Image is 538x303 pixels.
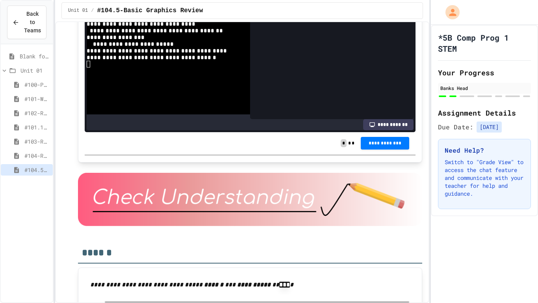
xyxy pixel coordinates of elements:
button: Back to Teams [7,6,46,39]
span: Unit 01 [68,7,88,14]
span: Unit 01 [20,66,50,75]
h2: Assignment Details [438,107,531,118]
span: Due Date: [438,122,473,132]
span: / [91,7,94,14]
span: #101.1-PC-Where am I? [24,123,50,131]
span: #104.5-Basic Graphics Review [24,166,50,174]
h1: *5B Comp Prog 1 STEM [438,32,531,54]
span: Back to Teams [24,10,41,35]
span: #102-Rising Sun [24,109,50,117]
div: My Account [437,3,462,21]
p: Switch to "Grade View" to access the chat feature and communicate with your teacher for help and ... [445,158,524,198]
span: #104-Rising Sun Plus [24,151,50,160]
span: #103-Random Box [24,137,50,146]
div: Banks Head [440,84,529,92]
span: #104.5-Basic Graphics Review [97,6,203,15]
h2: Your Progress [438,67,531,78]
span: #101-What's This ?? [24,95,50,103]
span: Blank for practice [20,52,50,60]
span: [DATE] [477,122,502,133]
h3: Need Help? [445,146,524,155]
span: #100-Python [24,80,50,89]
